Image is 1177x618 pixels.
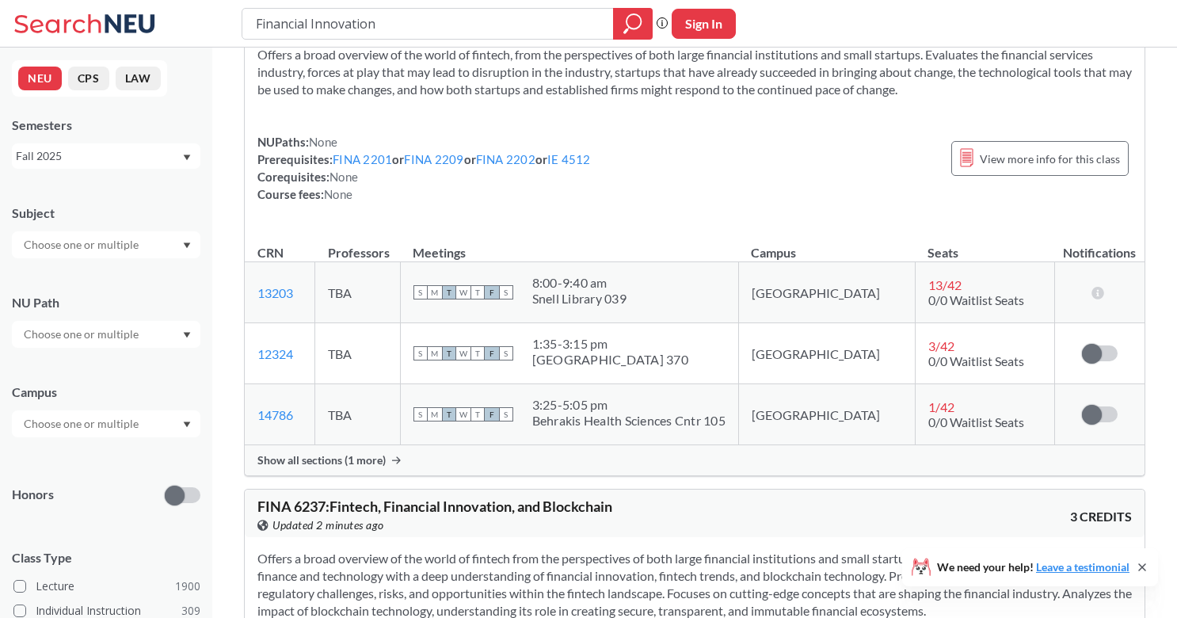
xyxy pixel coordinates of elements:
span: F [485,346,499,360]
span: T [442,346,456,360]
a: 12324 [257,346,293,361]
div: Campus [12,383,200,401]
span: We need your help! [937,562,1129,573]
span: M [428,285,442,299]
a: 14786 [257,407,293,422]
div: Dropdown arrow [12,321,200,348]
th: Professors [315,228,400,262]
span: None [324,187,352,201]
svg: Dropdown arrow [183,332,191,338]
span: 3 / 42 [928,338,954,353]
div: NU Path [12,294,200,311]
span: 0/0 Waitlist Seats [928,414,1024,429]
span: None [309,135,337,149]
span: 13 / 42 [928,277,962,292]
td: [GEOGRAPHIC_DATA] [738,323,915,384]
td: [GEOGRAPHIC_DATA] [738,384,915,445]
span: FINA 6237 : Fintech, Financial Innovation, and Blockchain [257,498,612,515]
div: 1:35 - 3:15 pm [532,336,688,352]
span: W [456,285,470,299]
span: 0/0 Waitlist Seats [928,353,1024,368]
div: CRN [257,244,284,261]
input: Choose one or multiple [16,414,149,433]
div: magnifying glass [613,8,653,40]
span: T [470,285,485,299]
span: W [456,407,470,422]
span: 3 CREDITS [1070,508,1132,525]
svg: magnifying glass [623,13,642,35]
div: Fall 2025Dropdown arrow [12,143,200,169]
div: NUPaths: Prerequisites: or or or Corequisites: Course fees: [257,133,591,203]
div: [GEOGRAPHIC_DATA] 370 [532,352,688,368]
td: TBA [315,262,400,323]
span: S [413,346,428,360]
svg: Dropdown arrow [183,154,191,161]
a: FINA 2209 [404,152,463,166]
input: Choose one or multiple [16,235,149,254]
a: FINA 2202 [476,152,535,166]
a: 13203 [257,285,293,300]
th: Seats [915,228,1054,262]
input: Class, professor, course number, "phrase" [254,10,602,37]
td: [GEOGRAPHIC_DATA] [738,262,915,323]
span: Show all sections (1 more) [257,453,386,467]
div: Subject [12,204,200,222]
span: F [485,285,499,299]
span: M [428,346,442,360]
span: S [413,407,428,422]
div: Dropdown arrow [12,231,200,258]
svg: Dropdown arrow [183,422,191,428]
button: CPS [68,67,109,90]
span: S [499,346,513,360]
label: Lecture [13,576,200,597]
td: TBA [315,323,400,384]
div: Show all sections (1 more) [245,445,1145,475]
div: 3:25 - 5:05 pm [532,397,726,413]
span: S [499,285,513,299]
span: 1900 [175,578,200,595]
span: T [442,285,456,299]
p: Honors [12,486,54,504]
span: T [442,407,456,422]
svg: Dropdown arrow [183,242,191,249]
button: Sign In [672,9,736,39]
a: FINA 2201 [333,152,392,166]
span: 0/0 Waitlist Seats [928,292,1024,307]
div: Snell Library 039 [532,291,627,307]
div: Behrakis Health Sciences Cntr 105 [532,413,726,429]
div: Fall 2025 [16,147,181,165]
span: Updated 2 minutes ago [272,517,384,534]
div: Dropdown arrow [12,410,200,437]
button: LAW [116,67,161,90]
input: Choose one or multiple [16,325,149,344]
span: Class Type [12,549,200,566]
a: IE 4512 [547,152,591,166]
span: W [456,346,470,360]
span: 1 / 42 [928,399,954,414]
th: Meetings [400,228,738,262]
a: Leave a testimonial [1036,560,1129,574]
div: 8:00 - 9:40 am [532,275,627,291]
span: View more info for this class [980,149,1120,169]
button: NEU [18,67,62,90]
span: F [485,407,499,422]
span: T [470,346,485,360]
span: M [428,407,442,422]
span: S [499,407,513,422]
th: Campus [738,228,915,262]
span: T [470,407,485,422]
td: TBA [315,384,400,445]
th: Notifications [1054,228,1145,262]
div: Semesters [12,116,200,134]
span: None [329,170,358,184]
span: S [413,285,428,299]
section: Offers a broad overview of the world of fintech, from the perspectives of both large financial in... [257,46,1132,98]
